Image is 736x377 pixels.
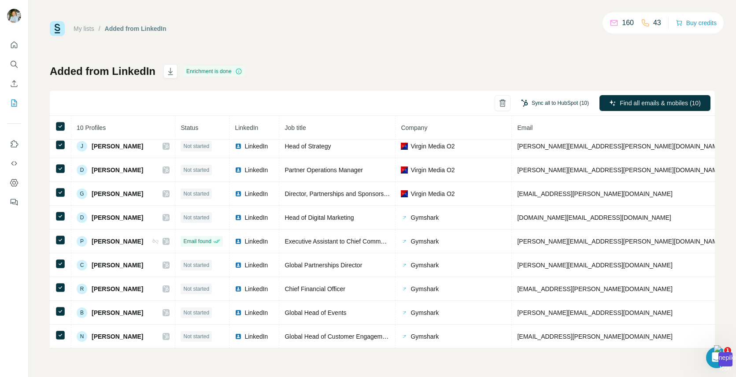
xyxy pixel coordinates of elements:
span: [EMAIL_ADDRESS][PERSON_NAME][DOMAIN_NAME] [517,333,672,340]
button: My lists [7,95,21,111]
div: G [77,188,87,199]
span: Global Partnerships Director [285,262,362,269]
button: Dashboard [7,175,21,191]
span: Not started [183,261,209,269]
span: Virgin Media O2 [411,189,455,198]
button: Quick start [7,37,21,53]
span: Email [517,124,533,131]
button: Feedback [7,194,21,210]
span: Not started [183,333,209,340]
img: LinkedIn logo [235,309,242,316]
span: Company [401,124,427,131]
div: J [77,141,87,152]
span: 10 Profiles [77,124,106,131]
span: Chief Financial Officer [285,285,345,292]
span: LinkedIn [244,237,268,246]
span: Find all emails & mobiles (10) [620,99,701,107]
span: [PERSON_NAME] [92,213,143,222]
button: Buy credits [676,17,717,29]
img: LinkedIn logo [235,214,242,221]
div: C [77,260,87,270]
span: LinkedIn [244,308,268,317]
span: [EMAIL_ADDRESS][PERSON_NAME][DOMAIN_NAME] [517,285,672,292]
span: [PERSON_NAME] [92,189,143,198]
span: [EMAIL_ADDRESS][PERSON_NAME][DOMAIN_NAME] [517,190,672,197]
span: Gymshark [411,213,439,222]
img: company-logo [401,262,408,269]
span: Status [181,124,198,131]
img: company-logo [401,166,408,174]
div: N [77,331,87,342]
span: Gymshark [411,332,439,341]
img: LinkedIn logo [235,238,242,245]
span: [PERSON_NAME] [92,166,143,174]
span: Gymshark [411,237,439,246]
span: [PERSON_NAME] [92,308,143,317]
span: [PERSON_NAME] [92,285,143,293]
div: B [77,307,87,318]
img: company-logo [401,143,408,150]
button: Use Surfe on LinkedIn [7,136,21,152]
span: Not started [183,142,209,150]
h1: Added from LinkedIn [50,64,155,78]
p: 160 [622,18,634,28]
span: Not started [183,214,209,222]
a: My lists [74,25,94,32]
img: LinkedIn logo [235,262,242,269]
img: company-logo [401,285,408,292]
span: LinkedIn [244,261,268,270]
span: [PERSON_NAME][EMAIL_ADDRESS][PERSON_NAME][DOMAIN_NAME] [517,238,723,245]
span: [PERSON_NAME] [92,261,143,270]
span: LinkedIn [235,124,258,131]
span: Gymshark [411,285,439,293]
span: Global Head of Customer Engagement [285,333,391,340]
span: Email found [183,237,211,245]
span: Executive Assistant to Chief Commercial Officer [285,238,415,245]
img: company-logo [401,214,408,221]
img: LinkedIn logo [235,190,242,197]
p: 43 [653,18,661,28]
div: Added from LinkedIn [105,24,166,33]
span: Virgin Media O2 [411,142,455,151]
img: LinkedIn logo [235,143,242,150]
span: [PERSON_NAME] [92,142,143,151]
span: [PERSON_NAME] [92,332,143,341]
img: LinkedIn logo [235,285,242,292]
span: Not started [183,166,209,174]
img: company-logo [401,238,408,245]
button: Find all emails & mobiles (10) [599,95,710,111]
div: D [77,165,87,175]
span: [PERSON_NAME][EMAIL_ADDRESS][PERSON_NAME][DOMAIN_NAME] [517,166,723,174]
div: P [77,236,87,247]
span: Global Head of Events [285,309,346,316]
span: [DOMAIN_NAME][EMAIL_ADDRESS][DOMAIN_NAME] [517,214,671,221]
span: Director, Partnerships and Sponsorship [285,190,392,197]
button: Search [7,56,21,72]
span: LinkedIn [244,166,268,174]
img: Surfe Logo [50,21,65,36]
span: Virgin Media O2 [411,166,455,174]
span: Head of Strategy [285,143,331,150]
button: Sync all to HubSpot (10) [515,96,595,110]
span: [PERSON_NAME][EMAIL_ADDRESS][DOMAIN_NAME] [517,262,672,269]
img: LinkedIn logo [235,166,242,174]
iframe: Intercom live chat [706,347,727,368]
div: R [77,284,87,294]
button: Enrich CSV [7,76,21,92]
span: LinkedIn [244,142,268,151]
img: company-logo [401,190,408,197]
div: Enrichment is done [184,66,245,77]
span: LinkedIn [244,332,268,341]
span: Not started [183,309,209,317]
span: Gymshark [411,308,439,317]
div: D [77,212,87,223]
span: [PERSON_NAME][EMAIL_ADDRESS][DOMAIN_NAME] [517,309,672,316]
img: company-logo [401,333,408,340]
li: / [99,24,100,33]
span: LinkedIn [244,189,268,198]
span: Not started [183,190,209,198]
button: Use Surfe API [7,155,21,171]
span: Job title [285,124,306,131]
img: Avatar [7,9,21,23]
span: [PERSON_NAME][EMAIL_ADDRESS][PERSON_NAME][DOMAIN_NAME] [517,143,723,150]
